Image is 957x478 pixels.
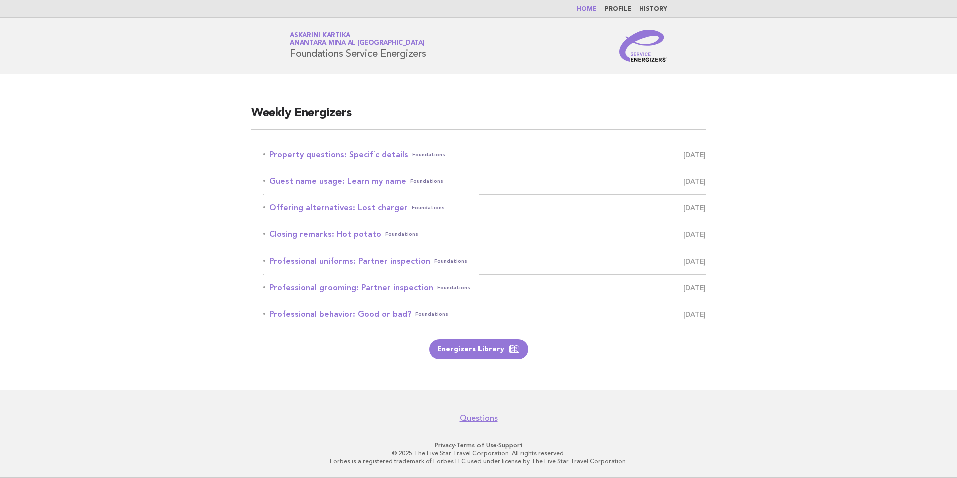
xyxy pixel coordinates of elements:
[263,174,706,188] a: Guest name usage: Learn my nameFoundations [DATE]
[435,442,455,449] a: Privacy
[683,201,706,215] span: [DATE]
[498,442,523,449] a: Support
[290,40,425,47] span: Anantara Mina al [GEOGRAPHIC_DATA]
[639,6,667,12] a: History
[172,441,785,449] p: · ·
[263,281,706,295] a: Professional grooming: Partner inspectionFoundations [DATE]
[437,281,470,295] span: Foundations
[415,307,448,321] span: Foundations
[263,227,706,242] a: Closing remarks: Hot potatoFoundations [DATE]
[263,148,706,162] a: Property questions: Specific detailsFoundations [DATE]
[251,105,706,130] h2: Weekly Energizers
[263,201,706,215] a: Offering alternatives: Lost chargerFoundations [DATE]
[290,32,425,46] a: Askarini KartikaAnantara Mina al [GEOGRAPHIC_DATA]
[683,254,706,268] span: [DATE]
[456,442,497,449] a: Terms of Use
[412,148,445,162] span: Foundations
[429,339,528,359] a: Energizers Library
[263,307,706,321] a: Professional behavior: Good or bad?Foundations [DATE]
[434,254,467,268] span: Foundations
[683,307,706,321] span: [DATE]
[290,33,426,59] h1: Foundations Service Energizers
[412,201,445,215] span: Foundations
[683,148,706,162] span: [DATE]
[683,174,706,188] span: [DATE]
[619,30,667,62] img: Service Energizers
[577,6,597,12] a: Home
[605,6,631,12] a: Profile
[385,227,418,242] span: Foundations
[683,281,706,295] span: [DATE]
[460,413,498,423] a: Questions
[263,254,706,268] a: Professional uniforms: Partner inspectionFoundations [DATE]
[172,457,785,465] p: Forbes is a registered trademark of Forbes LLC used under license by The Five Star Travel Corpora...
[410,174,443,188] span: Foundations
[172,449,785,457] p: © 2025 The Five Star Travel Corporation. All rights reserved.
[683,227,706,242] span: [DATE]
